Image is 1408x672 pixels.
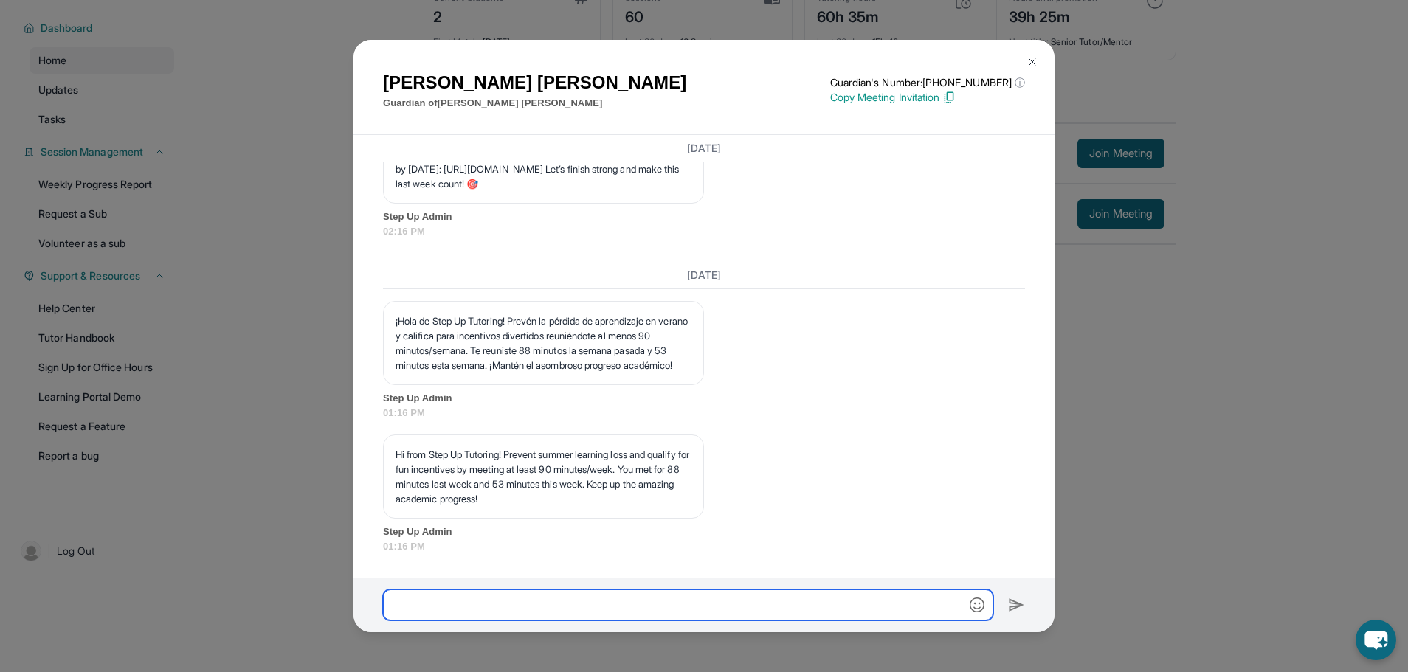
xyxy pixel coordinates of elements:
img: Copy Icon [942,91,956,104]
img: Emoji [970,597,984,612]
img: Close Icon [1026,56,1038,68]
span: 01:16 PM [383,406,1025,420]
p: Hi from Step Up Tutoring! Prevent summer learning loss and qualify for fun incentives by meeting ... [396,447,691,506]
h3: [DATE] [383,141,1025,156]
span: Step Up Admin [383,524,1025,539]
p: Copy Meeting Invitation [830,90,1025,105]
span: Step Up Admin [383,209,1025,224]
span: 02:16 PM [383,224,1025,239]
span: 01:16 PM [383,539,1025,554]
h1: [PERSON_NAME] [PERSON_NAME] [383,69,686,96]
p: Guardian of [PERSON_NAME] [PERSON_NAME] [383,96,686,111]
button: chat-button [1356,620,1396,660]
span: Step Up Admin [383,391,1025,406]
img: Send icon [1008,596,1025,614]
p: ¡Hola de Step Up Tutoring! Prevén la pérdida de aprendizaje en verano y califica para incentivos ... [396,314,691,373]
span: ⓘ [1015,75,1025,90]
h3: [DATE] [383,268,1025,283]
p: Guardian's Number: [PHONE_NUMBER] [830,75,1025,90]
